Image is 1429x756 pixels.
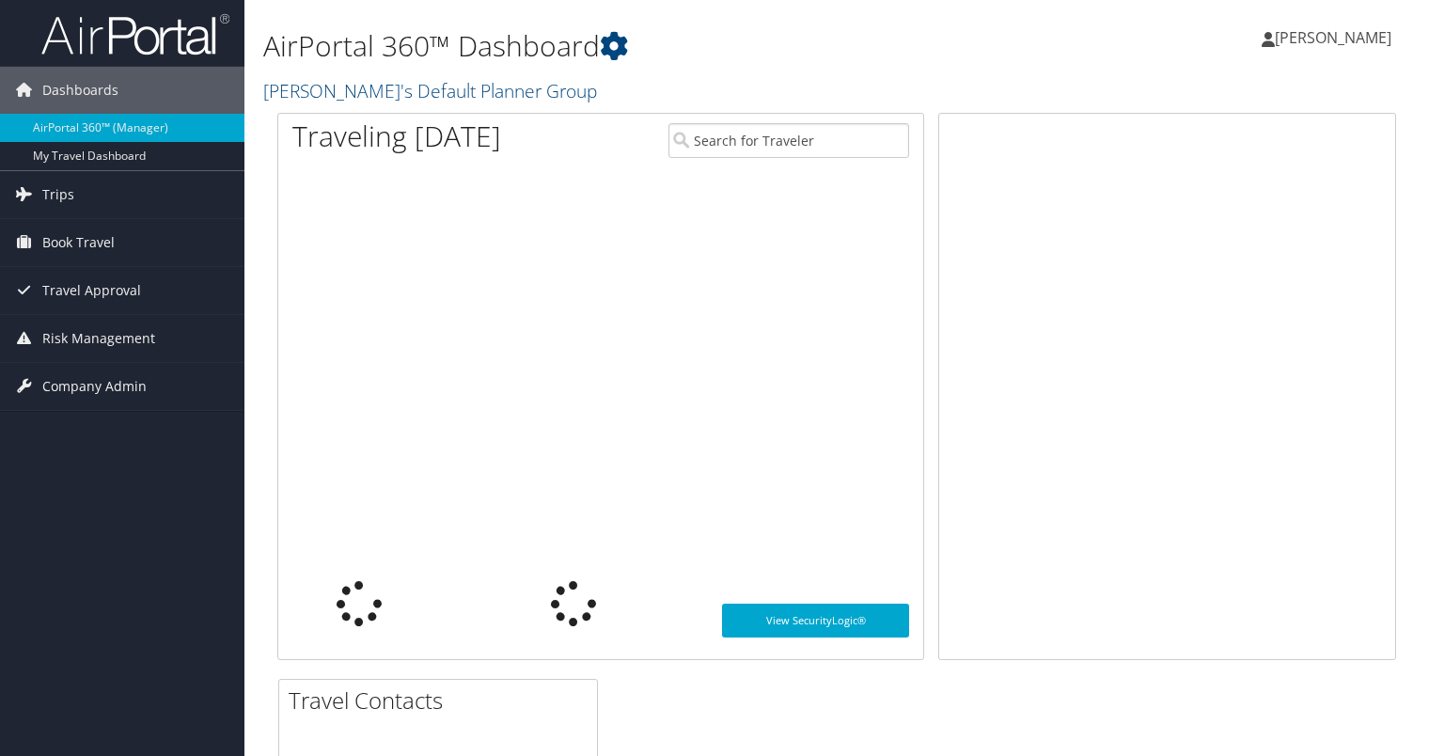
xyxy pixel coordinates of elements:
a: [PERSON_NAME] [1262,9,1410,66]
img: airportal-logo.png [41,12,229,56]
h1: Traveling [DATE] [292,117,501,156]
span: Trips [42,171,74,218]
span: Dashboards [42,67,118,114]
span: Company Admin [42,363,147,410]
span: Book Travel [42,219,115,266]
input: Search for Traveler [668,123,909,158]
h2: Travel Contacts [289,685,597,717]
a: [PERSON_NAME]'s Default Planner Group [263,78,602,103]
span: Risk Management [42,315,155,362]
a: View SecurityLogic® [722,604,909,638]
span: Travel Approval [42,267,141,314]
span: [PERSON_NAME] [1275,27,1391,48]
h1: AirPortal 360™ Dashboard [263,26,1028,66]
